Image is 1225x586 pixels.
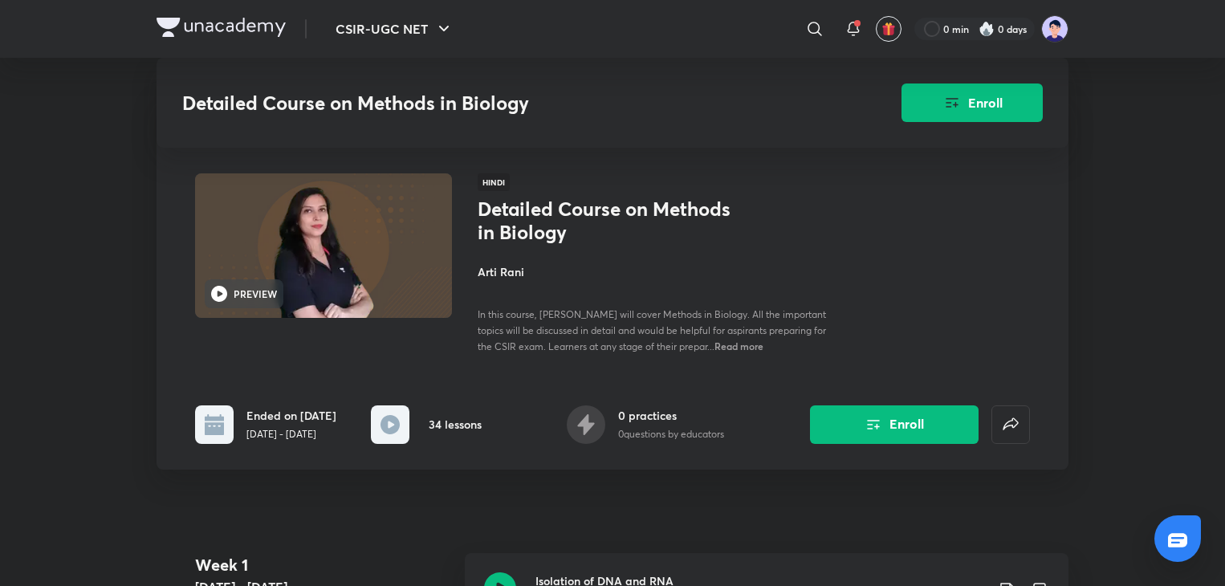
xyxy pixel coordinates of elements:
[478,308,826,352] span: In this course, [PERSON_NAME] will cover Methods in Biology. All the important topics will be dis...
[157,18,286,37] img: Company Logo
[234,287,277,301] h6: PREVIEW
[157,18,286,41] a: Company Logo
[478,173,510,191] span: Hindi
[195,553,452,577] h4: Week 1
[876,16,901,42] button: avatar
[979,21,995,37] img: streak
[881,22,896,36] img: avatar
[246,427,336,442] p: [DATE] - [DATE]
[246,407,336,424] h6: Ended on [DATE]
[182,92,811,115] h3: Detailed Course on Methods in Biology
[618,427,724,442] p: 0 questions by educators
[901,83,1043,122] button: Enroll
[810,405,979,444] button: Enroll
[429,416,482,433] h6: 34 lessons
[618,407,724,424] h6: 0 practices
[326,13,463,45] button: CSIR-UGC NET
[193,172,454,319] img: Thumbnail
[478,263,837,280] h4: Arti Rani
[714,340,763,352] span: Read more
[1041,15,1068,43] img: nidhi shreya
[991,405,1030,444] button: false
[478,197,740,244] h1: Detailed Course on Methods in Biology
